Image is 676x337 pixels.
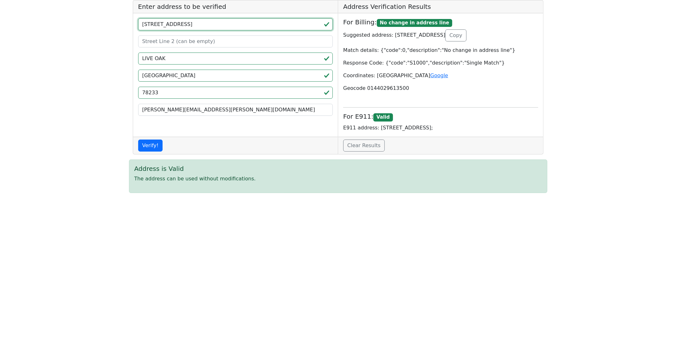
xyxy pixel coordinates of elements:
[343,84,538,92] p: Geocode 0144029613500
[138,104,333,116] input: Your Email
[138,140,163,152] button: Verify!
[445,29,467,41] button: Copy
[343,113,538,121] h5: For E911:
[138,70,333,82] input: 2-Letter State
[343,72,538,79] p: Coordinates: [GEOGRAPHIC_DATA]
[343,140,385,152] a: Clear Results
[338,0,543,13] h5: Address Verification Results
[430,72,448,78] a: Google
[343,47,538,54] p: Match details: {"code":0,"description":"No change in address line"}
[343,59,538,67] p: Response Code: {"code":"S1000","description":"Single Match"}
[377,19,453,27] span: No change in address line
[134,175,542,183] p: The address can be used without modifications.
[343,29,538,41] p: Suggested address: [STREET_ADDRESS]
[138,53,333,65] input: City
[138,87,333,99] input: ZIP code 5 or 5+4
[133,0,338,13] h5: Enter address to be verified
[373,113,393,122] span: Valid
[138,18,333,30] input: Street Line 1
[134,165,542,172] h5: Address is Valid
[138,35,333,47] input: Street Line 2 (can be empty)
[343,18,538,27] h5: For Billing:
[343,124,538,132] p: E911 address: [STREET_ADDRESS];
